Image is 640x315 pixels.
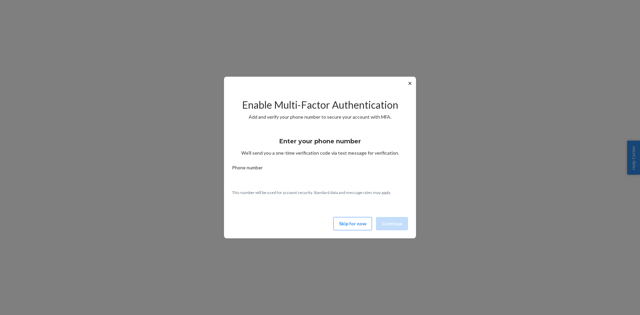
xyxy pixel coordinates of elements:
[232,190,408,195] p: This number will be used for account security. Standard data and message rates may apply.
[376,217,408,230] button: Continue
[232,114,408,120] p: Add and verify your phone number to secure your account with MFA.
[279,137,361,146] h3: Enter your phone number
[232,99,408,110] h2: Enable Multi-Factor Authentication
[406,79,413,87] button: ✕
[333,217,372,230] button: Skip for now
[232,132,408,156] div: We’ll send you a one-time verification code via text message for verification.
[232,164,263,174] span: Phone number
